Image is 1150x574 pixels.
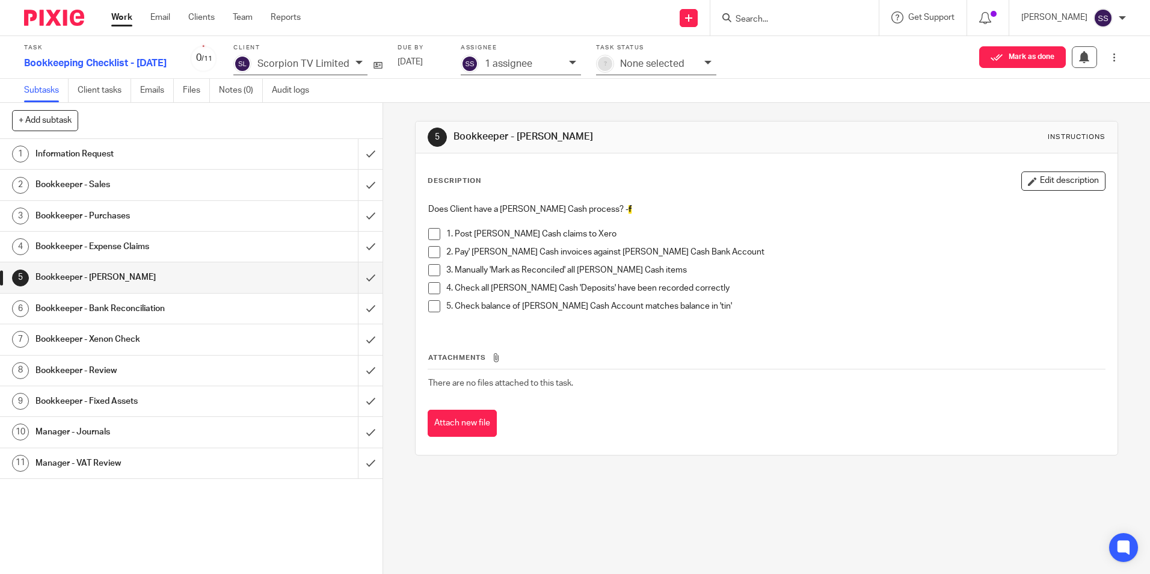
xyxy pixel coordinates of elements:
[598,57,612,71] div: ?
[734,14,843,25] input: Search
[12,238,29,255] div: 4
[35,145,242,163] h1: Information Request
[219,79,263,102] a: Notes (0)
[233,44,383,52] label: Client
[485,58,532,69] p: 1 assignee
[446,228,1104,240] p: 1. Post [PERSON_NAME] Cash claims to Xero
[12,208,29,224] div: 3
[12,300,29,317] div: 6
[35,423,242,441] h1: Manager - Journals
[201,55,212,62] small: /11
[1021,11,1087,23] p: [PERSON_NAME]
[78,79,131,102] a: Client tasks
[446,246,1104,258] p: 2. Pay' [PERSON_NAME] Cash invoices against [PERSON_NAME] Cash Bank Account
[446,282,1104,294] p: 4. Check all [PERSON_NAME] Cash 'Deposits' have been recorded correctly
[428,379,573,387] span: There are no files attached to this task.
[1093,8,1113,28] img: svg%3E
[908,13,955,22] span: Get Support
[12,331,29,348] div: 7
[183,79,210,102] a: Files
[35,176,242,194] h1: Bookkeeper - Sales
[111,11,132,23] a: Work
[461,55,479,73] img: svg%3E
[35,238,242,256] h1: Bookkeeper - Expense Claims
[428,410,497,437] button: Attach new file
[24,10,84,26] img: Pixie
[12,270,29,286] div: 5
[150,11,170,23] a: Email
[188,11,215,23] a: Clients
[24,79,69,102] a: Subtasks
[428,128,447,147] div: 5
[35,268,242,286] h1: Bookkeeper - [PERSON_NAME]
[1009,53,1054,61] span: Mark as done
[271,11,301,23] a: Reports
[398,58,423,66] span: [DATE]
[12,177,29,194] div: 2
[35,392,242,410] h1: Bookkeeper - Fixed Assets
[35,362,242,380] h1: Bookkeeper - Review
[1048,132,1105,142] div: Instructions
[12,424,29,440] div: 10
[272,79,318,102] a: Audit logs
[12,110,78,131] button: + Add subtask
[12,362,29,379] div: 8
[446,264,1104,276] p: 3. Manually 'Mark as Reconciled' all [PERSON_NAME] Cash items
[1021,171,1105,191] button: Edit description
[398,44,446,52] label: Due by
[428,176,481,186] p: Description
[596,44,716,52] label: Task status
[12,455,29,472] div: 11
[428,203,1104,215] p: Does Client have a [PERSON_NAME] Cash process? -
[629,205,632,214] span: f
[189,51,218,65] div: 0
[620,58,684,69] p: None selected
[35,300,242,318] h1: Bookkeeper - Bank Reconciliation
[35,454,242,472] h1: Manager - VAT Review
[12,146,29,162] div: 1
[12,393,29,410] div: 9
[979,46,1066,68] button: Mark as done
[461,44,581,52] label: Assignee
[257,58,349,69] p: Scorpion TV Limited
[24,44,174,52] label: Task
[35,207,242,225] h1: Bookkeeper - Purchases
[233,11,253,23] a: Team
[35,330,242,348] h1: Bookkeeper - Xenon Check
[233,55,251,73] img: svg%3E
[454,131,792,143] h1: Bookkeeper - [PERSON_NAME]
[428,354,486,361] span: Attachments
[140,79,174,102] a: Emails
[446,300,1104,312] p: 5. Check balance of [PERSON_NAME] Cash Account matches balance in 'tin'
